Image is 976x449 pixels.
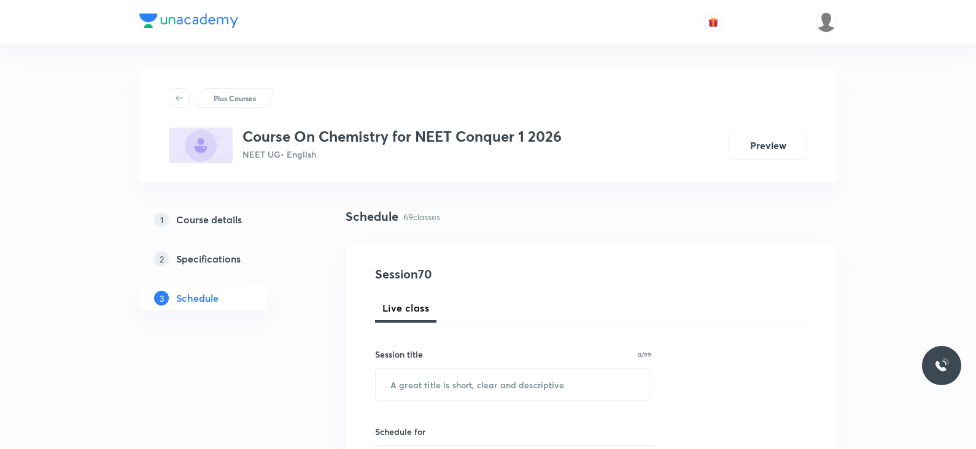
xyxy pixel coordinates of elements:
p: NEET UG • English [242,148,562,161]
p: Plus Courses [214,93,256,104]
h5: Course details [176,212,242,227]
a: Company Logo [139,13,238,31]
img: Company Logo [139,13,238,28]
h6: Schedule for [375,425,651,438]
img: Saniya Tarannum [816,12,837,33]
h4: Session 70 [375,265,599,283]
h6: Session title [375,348,423,361]
h3: Course On Chemistry for NEET Conquer 1 2026 [242,128,562,145]
img: 42D7B7BD-D9FF-4185-8C72-8AF049146F4A_plus.png [169,128,233,163]
img: avatar [708,17,719,28]
p: 2 [154,251,169,266]
img: ttu [934,358,949,373]
span: Live class [382,301,429,315]
a: 2Specifications [139,247,306,271]
h5: Schedule [176,291,219,305]
input: A great title is short, clear and descriptive [376,369,651,400]
p: 1 [154,212,169,227]
h4: Schedule [346,207,398,226]
button: Preview [729,131,807,160]
p: 0/99 [638,351,651,358]
p: 69 classes [403,210,440,223]
a: 1Course details [139,207,306,232]
h5: Specifications [176,251,241,266]
p: 3 [154,291,169,305]
button: avatar [703,12,723,32]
